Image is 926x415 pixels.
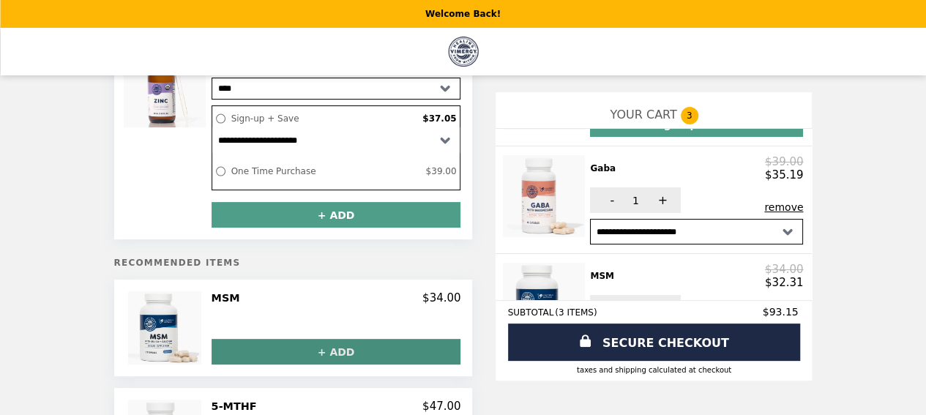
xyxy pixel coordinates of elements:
h2: 5-MTHF [212,400,263,413]
img: MSM [503,263,589,345]
label: $37.05 [419,110,460,127]
h5: Recommended Items [114,258,473,268]
h2: Gaba [590,162,621,175]
button: - [590,187,630,213]
p: $47.00 [422,400,461,413]
img: Gaba [503,155,589,237]
button: remove [764,201,803,213]
label: $39.00 [422,162,460,180]
img: MSM [128,291,205,364]
p: $32.31 [765,276,804,289]
a: SECURE CHECKOUT [508,324,800,361]
p: Welcome Back! [425,9,501,19]
label: One Time Purchase [228,162,422,180]
span: 3 [681,107,698,124]
button: + [641,295,681,321]
label: Sign-up + Save [228,110,419,127]
h2: MSM [590,269,620,283]
select: Select a subscription option [590,219,803,244]
img: Brand Logo [448,37,478,67]
span: YOUR CART [610,108,676,121]
p: $39.00 [765,155,804,168]
span: 1 [632,195,639,206]
select: Select a subscription option [212,127,460,153]
button: + ADD [212,339,461,364]
span: $93.15 [762,306,800,318]
p: $34.00 [765,263,804,276]
button: + [641,187,681,213]
p: $34.00 [422,291,461,304]
button: - [590,295,630,321]
span: ( 3 ITEMS ) [555,307,597,318]
h2: MSM [212,291,246,304]
span: SUBTOTAL [507,307,555,318]
p: $35.19 [765,168,804,182]
button: + ADD [212,202,461,228]
div: Taxes and Shipping calculated at checkout [507,366,800,374]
